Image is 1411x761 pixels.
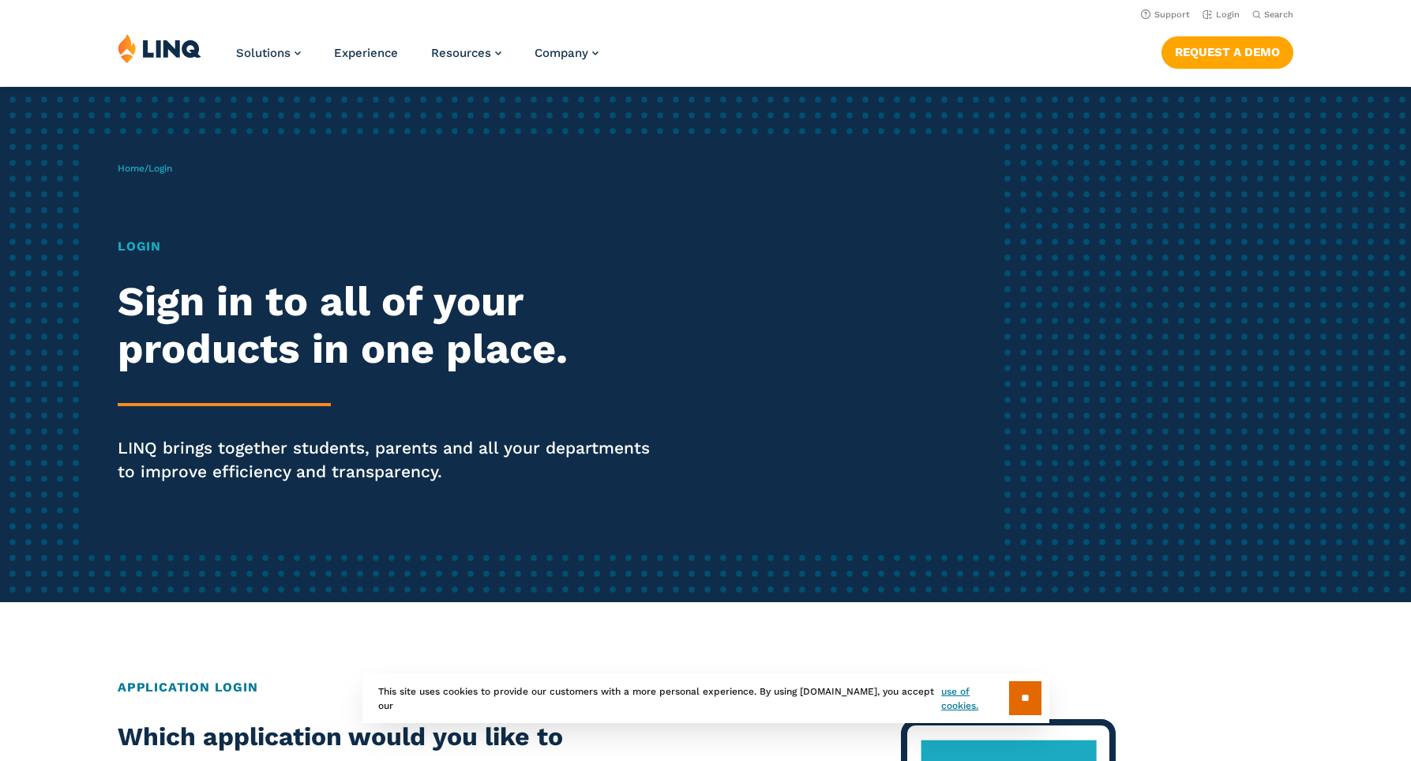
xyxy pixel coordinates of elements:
h2: Sign in to all of your products in one place. [118,278,662,373]
span: Solutions [236,46,291,60]
a: Home [118,163,144,174]
a: Resources [431,46,501,60]
a: Company [535,46,599,60]
a: Solutions [236,46,301,60]
nav: Primary Navigation [236,33,599,85]
span: Login [148,163,172,174]
h2: Application Login [118,678,1293,697]
span: / [118,163,172,174]
h1: Login [118,237,662,256]
div: This site uses cookies to provide our customers with a more personal experience. By using [DOMAIN... [362,673,1049,723]
p: LINQ brings together students, parents and all your departments to improve efficiency and transpa... [118,436,662,484]
span: Search [1264,9,1293,20]
a: Request a Demo [1161,36,1293,68]
span: Company [535,46,588,60]
a: Support [1141,9,1190,20]
button: Open Search Bar [1252,9,1293,21]
a: use of cookies. [941,684,1008,713]
span: Resources [431,46,491,60]
img: LINQ | K‑12 Software [118,33,201,63]
a: Login [1203,9,1240,20]
nav: Button Navigation [1161,33,1293,68]
a: Experience [334,46,398,60]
